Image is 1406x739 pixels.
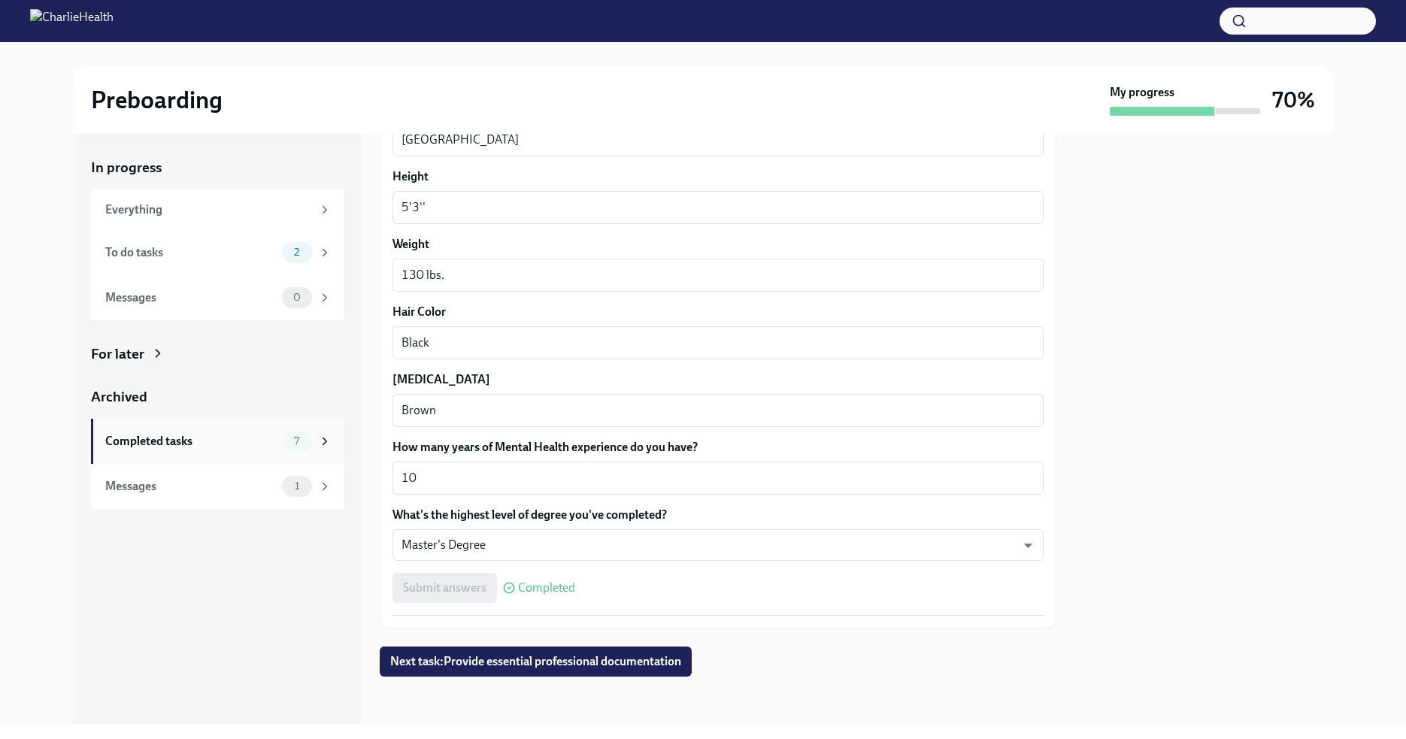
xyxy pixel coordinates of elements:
textarea: 10 [401,469,1035,487]
label: How many years of Mental Health experience do you have? [392,439,1044,456]
div: Messages [105,289,276,306]
textarea: Brown [401,401,1035,419]
span: 7 [285,435,308,447]
textarea: Black [401,334,1035,352]
a: Completed tasks7 [91,419,344,464]
div: Messages [105,478,276,495]
label: Hair Color [392,304,1044,320]
span: 2 [285,247,308,258]
a: Archived [91,387,344,407]
span: 0 [284,292,310,303]
div: Everything [105,201,312,218]
a: To do tasks2 [91,230,344,275]
div: For later [91,344,144,364]
h3: 70% [1272,86,1315,114]
div: Master's Degree [392,529,1044,561]
span: Completed [518,582,575,594]
a: For later [91,344,344,364]
label: Weight [392,236,1044,253]
textarea: [GEOGRAPHIC_DATA] [401,131,1035,149]
h2: Preboarding [91,85,223,115]
div: Completed tasks [105,433,276,450]
div: To do tasks [105,244,276,261]
strong: My progress [1110,84,1174,101]
label: Height [392,168,1044,185]
span: Next task : Provide essential professional documentation [390,654,681,669]
textarea: 5'3'' [401,198,1035,217]
textarea: 130 lbs. [401,266,1035,284]
a: Messages0 [91,275,344,320]
a: Everything [91,189,344,230]
img: CharlieHealth [30,9,114,33]
button: Next task:Provide essential professional documentation [380,647,692,677]
a: Messages1 [91,464,344,509]
label: [MEDICAL_DATA] [392,371,1044,388]
span: 1 [286,480,308,492]
label: What's the highest level of degree you've completed? [392,507,1044,523]
a: In progress [91,158,344,177]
